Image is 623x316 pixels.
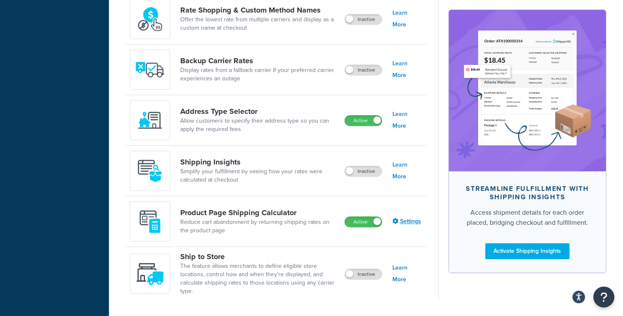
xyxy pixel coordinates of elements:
label: Active [345,116,382,126]
img: +D8d0cXZM7VpdAAAAAElFTkSuQmCC [135,207,165,236]
button: Open Resource Center [594,287,615,308]
a: Settings [392,216,423,227]
img: icon-duo-feat-backup-carrier-4420b188.png [135,55,165,84]
label: Inactive [345,166,382,176]
label: Inactive [345,65,382,75]
a: Learn More [392,159,423,182]
div: Access shipment details for each order placed, bridging checkout and fulfillment. [462,208,593,228]
label: Inactive [345,14,382,24]
a: Learn More [392,58,423,81]
a: Reduce cart abandonment by returning shipping rates on the product page [180,218,338,235]
div: Streamline Fulfillment with Shipping Insights [462,185,593,202]
a: Address Type Selector [180,107,338,116]
img: icon-duo-feat-rate-shopping-ecdd8bed.png [135,4,165,33]
img: feature-image-si-e24932ea9b9fcd0ff835db86be1ff8d589347e8876e1638d903ea230a36726be.png [462,23,594,159]
a: Rate Shopping & Custom Method Names [180,5,338,15]
a: Product Page Shipping Calculator [180,208,338,217]
img: icon-duo-feat-ship-to-store-7c4d6248.svg [135,259,165,288]
a: The feature allows merchants to define eligible store locations, control how and when they’re dis... [180,262,338,295]
a: Display rates from a fallback carrier if your preferred carrier experiences an outage [180,66,338,83]
a: Simplify your fulfillment by seeing how your rates were calculated at checkout [180,167,338,184]
a: Activate Shipping Insights [485,244,570,259]
a: Ship to Store [180,252,338,261]
a: Learn More [392,7,423,31]
a: Allow customers to specify their address type so you can apply the required fees [180,117,338,134]
a: Learn More [392,262,423,285]
label: Active [345,217,382,227]
img: wNXZ4XiVfOSSwAAAABJRU5ErkJggg== [135,105,165,135]
a: Learn More [392,108,423,132]
a: Offer the lowest rate from multiple carriers and display as a custom name at checkout [180,15,338,32]
img: Acw9rhKYsOEjAAAAAElFTkSuQmCC [135,156,165,185]
label: Inactive [345,269,382,279]
a: Backup Carrier Rates [180,56,338,65]
a: Shipping Insights [180,157,338,167]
